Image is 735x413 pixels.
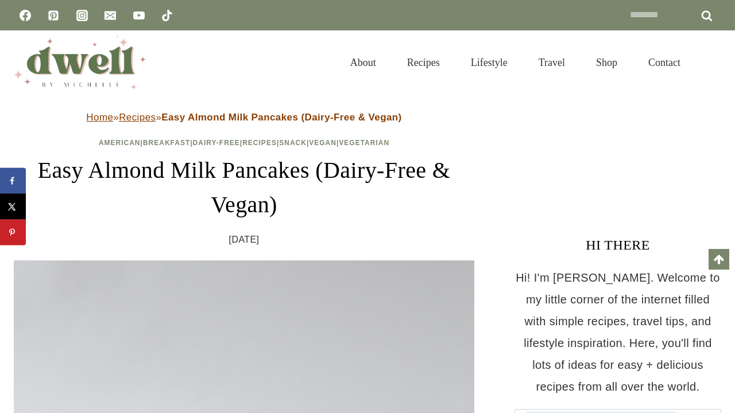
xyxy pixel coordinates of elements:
a: YouTube [127,4,150,27]
a: Lifestyle [455,42,523,83]
a: American [99,139,141,147]
a: Recipes [392,42,455,83]
nav: Primary Navigation [335,42,696,83]
a: Snack [279,139,307,147]
strong: Easy Almond Milk Pancakes (Dairy-Free & Vegan) [161,112,401,123]
a: TikTok [156,4,179,27]
span: » » [86,112,401,123]
a: Vegetarian [339,139,389,147]
a: Travel [523,42,581,83]
a: Recipes [119,112,156,123]
a: Shop [581,42,633,83]
a: Contact [633,42,696,83]
a: Recipes [242,139,277,147]
a: Instagram [71,4,94,27]
a: Breakfast [143,139,190,147]
a: Scroll to top [709,249,729,270]
a: Pinterest [42,4,65,27]
p: Hi! I'm [PERSON_NAME]. Welcome to my little corner of the internet filled with simple recipes, tr... [514,267,721,398]
a: Email [99,4,122,27]
span: | | | | | | [99,139,389,147]
img: DWELL by michelle [14,36,146,89]
h3: HI THERE [514,235,721,255]
a: Dairy-Free [193,139,240,147]
a: Home [86,112,113,123]
time: [DATE] [229,231,260,248]
a: Facebook [14,4,37,27]
a: About [335,42,392,83]
button: View Search Form [702,53,721,72]
a: Vegan [309,139,336,147]
h1: Easy Almond Milk Pancakes (Dairy-Free & Vegan) [14,153,474,222]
